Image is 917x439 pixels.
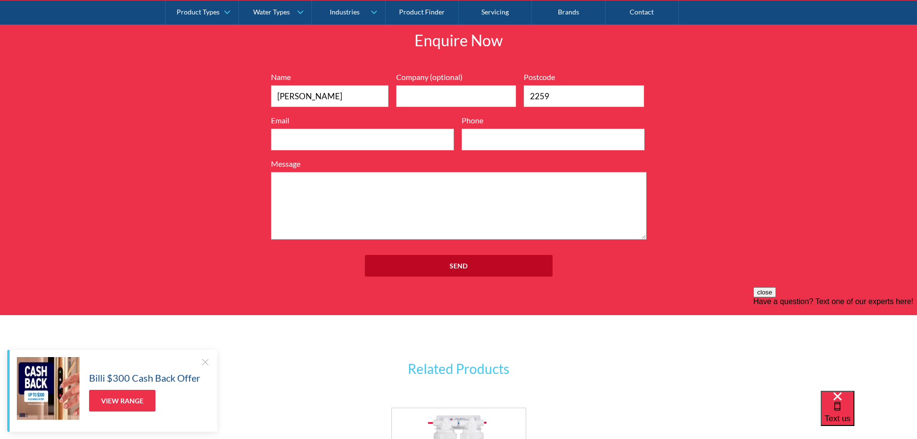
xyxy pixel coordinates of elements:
[271,158,646,170] label: Message
[177,8,220,16] div: Product Types
[462,115,645,126] label: Phone
[266,71,651,286] form: Full Width Form
[319,359,598,379] h3: Related Products
[365,255,553,277] input: Send
[821,391,917,439] iframe: podium webchat widget bubble
[271,71,388,83] label: Name
[330,8,360,16] div: Industries
[271,115,454,126] label: Email
[253,8,290,16] div: Water Types
[524,71,644,83] label: Postcode
[396,71,517,83] label: Company (optional)
[319,29,598,52] h2: Enquire Now
[89,371,200,385] h5: Billi $300 Cash Back Offer
[17,357,79,420] img: Billi $300 Cash Back Offer
[753,287,917,403] iframe: podium webchat widget prompt
[89,390,155,412] a: View Range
